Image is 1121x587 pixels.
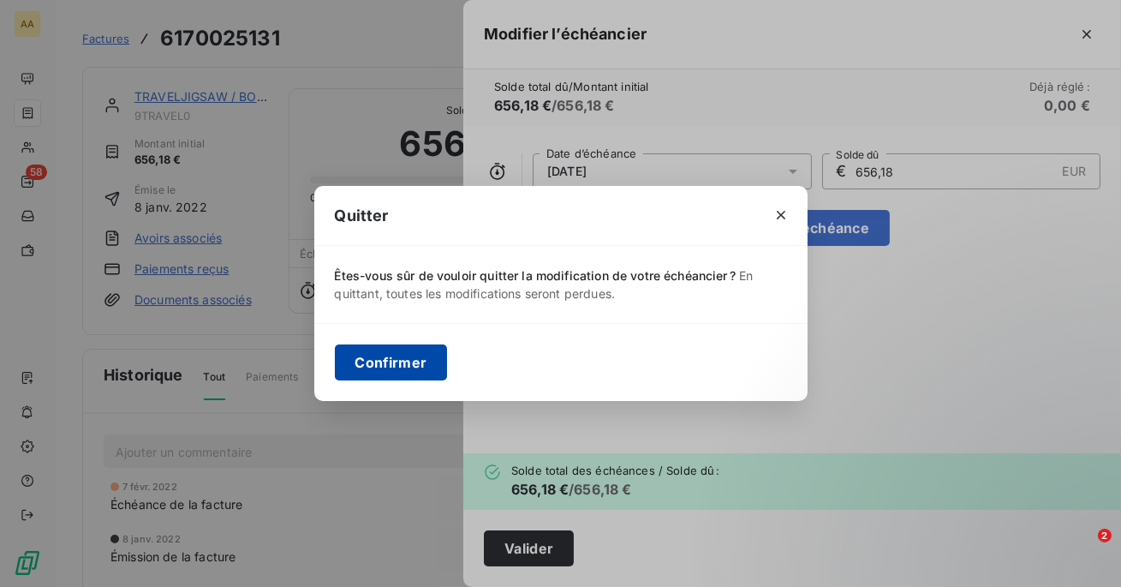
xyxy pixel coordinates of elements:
[335,268,736,283] span: Êtes-vous sûr de vouloir quitter la modification de votre échéancier ?
[778,421,1121,541] iframe: Intercom notifications message
[1098,529,1112,542] span: 2
[335,204,389,227] span: Quitter
[1063,529,1104,570] iframe: Intercom live chat
[335,268,754,301] span: En quittant, toutes les modifications seront perdues.
[335,344,448,380] button: Confirmer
